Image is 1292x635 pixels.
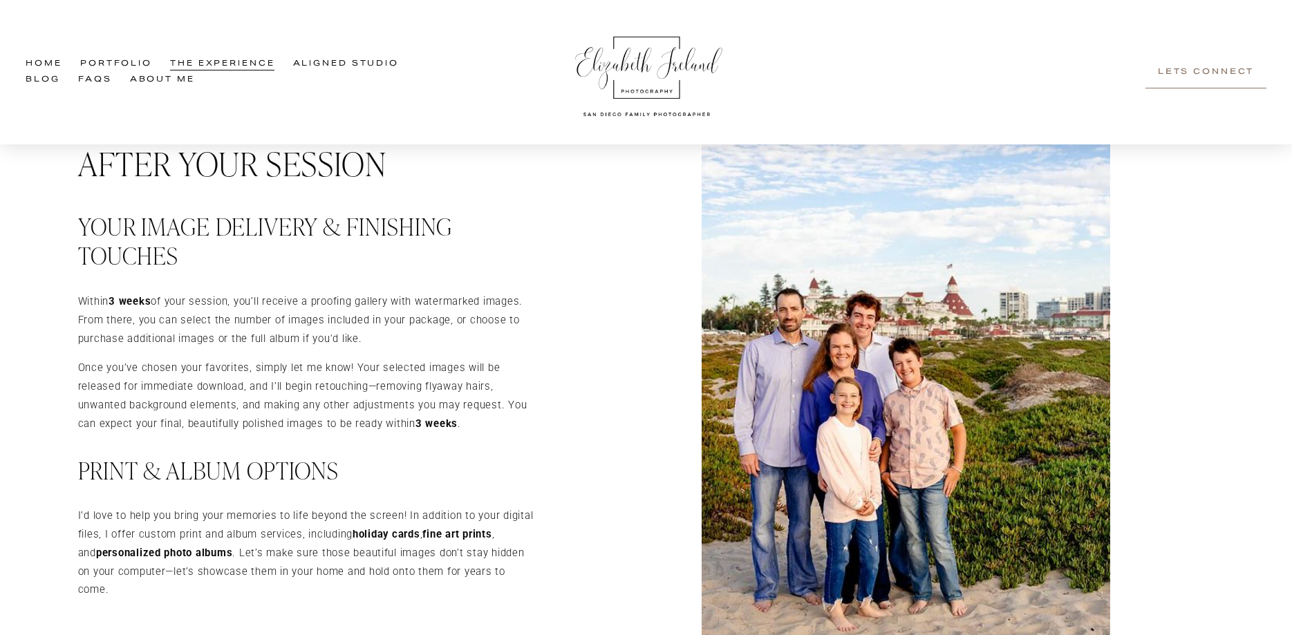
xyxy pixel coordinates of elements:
p: I’d love to help you bring your memories to life beyond the screen! In addition to your digital f... [78,506,539,599]
strong: 3 weeks [415,417,458,430]
strong: 3 weeks [109,295,151,307]
a: Blog [26,73,60,88]
h2: After Your Session [78,142,590,182]
a: About Me [130,73,195,88]
a: folder dropdown [170,57,274,73]
strong: fine art prints [422,528,491,540]
h3: Your Image Delivery & Finishing Touches [78,211,539,270]
a: Portfolio [80,57,152,73]
p: Once you’ve chosen your favorites, simply let me know! Your selected images will be released for ... [78,359,539,433]
strong: personalized photo albums [96,547,233,559]
img: Elizabeth Ireland Photography San Diego Family Photographer [568,23,727,122]
p: Within of your session, you’ll receive a proofing gallery with watermarked images. From there, yo... [78,292,539,348]
a: FAQs [78,73,112,88]
strong: holiday cards [353,528,420,540]
h3: Print & Album Options [78,455,539,485]
a: Lets Connect [1145,56,1266,88]
a: Aligned Studio [293,57,399,73]
span: The Experience [170,57,274,72]
a: Home [26,57,62,73]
